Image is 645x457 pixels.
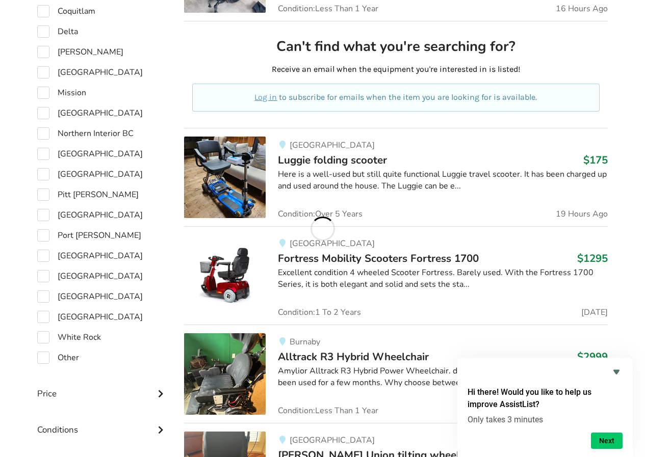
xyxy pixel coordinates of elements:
[468,415,623,424] p: Only takes 3 minutes
[290,140,375,151] span: [GEOGRAPHIC_DATA]
[278,267,608,290] div: Excellent condition 4 wheeled Scooter Fortress. Barely used. With the Fortress 1700 Series, it is...
[37,127,134,140] label: Northern Interior BC
[37,107,143,119] label: [GEOGRAPHIC_DATA]
[556,210,608,218] span: 19 Hours Ago
[290,238,375,249] span: [GEOGRAPHIC_DATA]
[468,386,623,411] h2: Hi there! Would you like to help us improve AssistList?
[37,290,143,303] label: [GEOGRAPHIC_DATA]
[37,229,141,241] label: Port [PERSON_NAME]
[37,368,168,404] div: Price
[278,251,479,265] span: Fortress Mobility Scooters Fortress 1700
[184,333,266,415] img: mobility-alltrack r3 hybrid wheelchair
[290,435,375,446] span: [GEOGRAPHIC_DATA]
[37,311,143,323] label: [GEOGRAPHIC_DATA]
[610,366,623,378] button: Hide survey
[184,137,266,218] img: mobility-luggie folding scooter
[204,92,587,103] p: to subscribe for emails when the item you are looking for is available.
[290,336,320,347] span: Burnaby
[184,226,608,325] a: mobility-fortress mobility scooters fortress 1700 [GEOGRAPHIC_DATA]Fortress Mobility Scooters For...
[184,128,608,226] a: mobility-luggie folding scooter[GEOGRAPHIC_DATA]Luggie folding scooter$175Here is a well-used but...
[37,352,79,364] label: Other
[583,153,608,167] h3: $175
[254,92,277,102] a: Log in
[591,433,623,449] button: Next question
[37,250,143,262] label: [GEOGRAPHIC_DATA]
[278,5,378,13] span: Condition: Less Than 1 Year
[37,331,101,343] label: White Rock
[577,252,608,265] h3: $1295
[556,5,608,13] span: 16 Hours Ago
[468,366,623,449] div: Hi there! Would you like to help us improve AssistList?
[37,87,86,99] label: Mission
[37,46,123,58] label: [PERSON_NAME]
[278,407,378,415] span: Condition: Less Than 1 Year
[192,64,600,75] p: Receive an email when the equipment you're interested in is listed!
[278,153,387,167] span: Luggie folding scooter
[37,66,143,78] label: [GEOGRAPHIC_DATA]
[581,308,608,316] span: [DATE]
[278,210,363,218] span: Condition: Over 5 Years
[184,235,266,316] img: mobility-fortress mobility scooters fortress 1700
[278,169,608,192] div: Here is a well-used but still quite functional Luggie travel scooter. It has been charged up and ...
[278,350,429,364] span: Alltrack R3 Hybrid Wheelchair
[37,5,95,17] label: Coquitlam
[37,25,78,38] label: Delta
[192,38,600,56] h2: Can't find what you're searching for?
[37,209,143,221] label: [GEOGRAPHIC_DATA]
[37,168,143,180] label: [GEOGRAPHIC_DATA]
[278,365,608,389] div: Amylior Alltrack R3 Hybrid Power Wheelchair. didn’t have time to clean but it’s only been used fo...
[184,325,608,423] a: mobility-alltrack r3 hybrid wheelchair BurnabyAlltrack R3 Hybrid Wheelchair$2999Amylior Alltrack ...
[37,148,143,160] label: [GEOGRAPHIC_DATA]
[37,189,139,201] label: Pitt [PERSON_NAME]
[278,308,361,316] span: Condition: 1 To 2 Years
[37,270,143,282] label: [GEOGRAPHIC_DATA]
[37,404,168,440] div: Conditions
[577,350,608,363] h3: $2999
